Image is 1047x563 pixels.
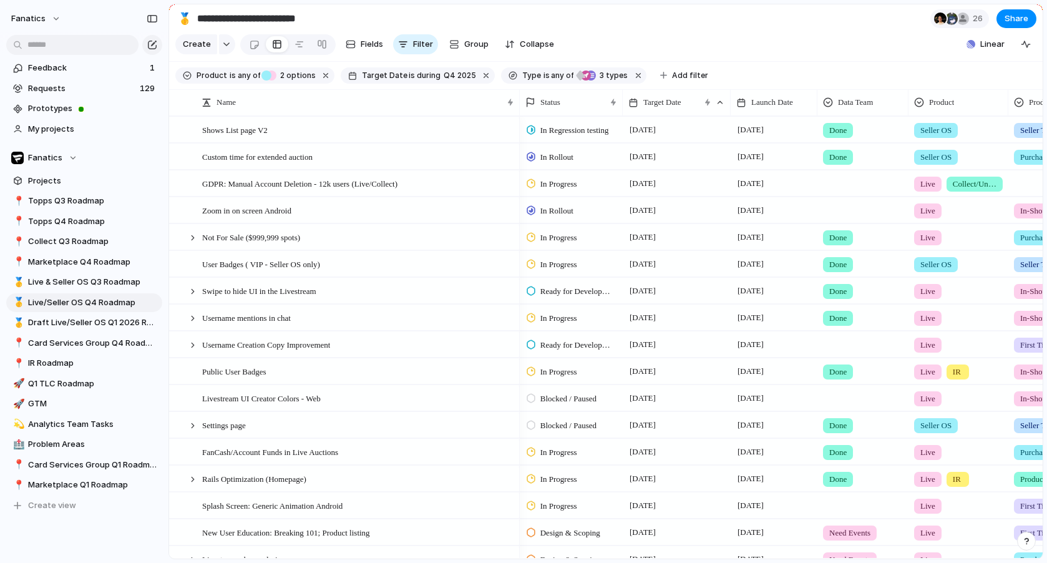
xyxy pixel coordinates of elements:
[653,67,716,84] button: Add filter
[13,235,22,249] div: 📍
[734,337,767,352] span: [DATE]
[197,70,227,81] span: Product
[150,62,157,74] span: 1
[734,257,767,272] span: [DATE]
[202,176,397,190] span: GDPR: Manual Account Deletion - 12k users (Live/Collect)
[520,38,554,51] span: Collapse
[920,285,935,298] span: Live
[734,203,767,218] span: [DATE]
[13,376,22,391] div: 🚀
[6,354,162,373] div: 📍IR Roadmap
[540,312,577,325] span: In Progress
[626,337,659,352] span: [DATE]
[540,419,597,432] span: Blocked / Paused
[11,256,24,268] button: 📍
[6,253,162,272] div: 📍Marketplace Q4 Roadmap
[626,444,659,459] span: [DATE]
[13,316,22,330] div: 🥇
[28,215,158,228] span: Topps Q4 Roadmap
[734,149,767,164] span: [DATE]
[829,151,847,164] span: Done
[734,444,767,459] span: [DATE]
[973,12,986,25] span: 26
[6,394,162,413] a: 🚀GTM
[28,235,158,248] span: Collect Q3 Roadmap
[920,205,935,217] span: Live
[28,418,158,431] span: Analytics Team Tasks
[734,283,767,298] span: [DATE]
[522,70,541,81] span: Type
[540,527,600,539] span: Design & Scoping
[734,525,767,540] span: [DATE]
[13,356,22,371] div: 📍
[734,498,767,513] span: [DATE]
[829,312,847,325] span: Done
[838,96,873,109] span: Data Team
[643,96,681,109] span: Target Date
[6,456,162,474] a: 📍Card Services Group Q1 Roadmap
[11,418,24,431] button: 💫
[734,230,767,245] span: [DATE]
[28,316,158,329] span: Draft Live/Seller OS Q1 2026 Roadmap
[6,334,162,353] a: 📍Card Services Group Q4 Roadmap
[6,59,162,77] a: Feedback1
[920,151,952,164] span: Seller OS
[11,215,24,228] button: 📍
[341,34,388,54] button: Fields
[920,473,935,486] span: Live
[6,120,162,139] a: My projects
[6,149,162,167] button: Fanatics
[28,123,158,135] span: My projects
[202,498,343,512] span: Splash Screen: Generic Animation Android
[626,364,659,379] span: [DATE]
[361,38,383,51] span: Fields
[261,69,318,82] button: 2 options
[734,310,767,325] span: [DATE]
[202,283,316,298] span: Swipe to hide UI in the Livestream
[236,70,260,81] span: any of
[6,212,162,231] a: 📍Topps Q4 Roadmap
[13,295,22,310] div: 🥇
[6,476,162,494] a: 📍Marketplace Q1 Roadmap
[626,122,659,137] span: [DATE]
[540,151,573,164] span: In Rollout
[202,471,306,486] span: Rails Optimization (Homepage)
[829,366,847,378] span: Done
[202,149,313,164] span: Custom time for extended auction
[540,205,573,217] span: In Rollout
[734,471,767,486] span: [DATE]
[540,366,577,378] span: In Progress
[140,82,157,95] span: 129
[920,339,935,351] span: Live
[11,12,46,25] span: fanatics
[443,34,495,54] button: Group
[13,438,22,452] div: 🏥
[6,435,162,454] a: 🏥Problem Areas
[734,364,767,379] span: [DATE]
[28,357,158,370] span: IR Roadmap
[980,38,1005,51] span: Linear
[178,10,192,27] div: 🥇
[6,293,162,312] a: 🥇Live/Seller OS Q4 Roadmap
[6,415,162,434] a: 💫Analytics Team Tasks
[6,232,162,251] a: 📍Collect Q3 Roadmap
[6,192,162,210] div: 📍Topps Q3 Roadmap
[227,69,263,82] button: isany of
[500,34,559,54] button: Collapse
[6,313,162,332] a: 🥇Draft Live/Seller OS Q1 2026 Roadmap
[540,446,577,459] span: In Progress
[202,364,266,378] span: Public User Badges
[13,417,22,431] div: 💫
[415,70,441,81] span: during
[575,69,630,82] button: 3 types
[626,391,659,406] span: [DATE]
[626,418,659,433] span: [DATE]
[596,70,628,81] span: types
